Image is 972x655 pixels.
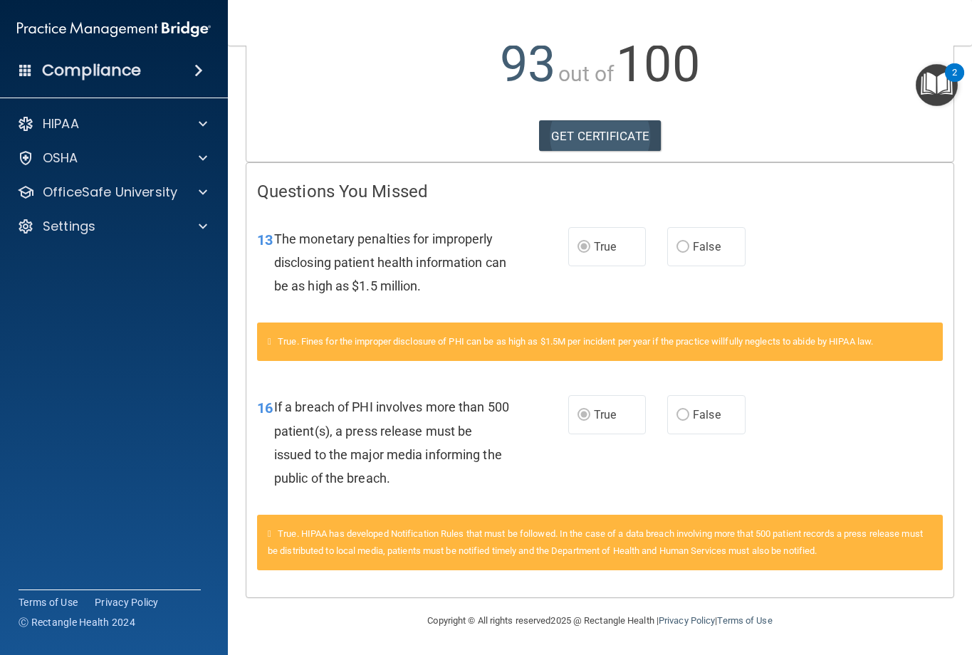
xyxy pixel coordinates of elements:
[257,399,273,416] span: 16
[676,242,689,253] input: False
[274,231,506,293] span: The monetary penalties for improperly disclosing patient health information can be as high as $1....
[578,410,590,421] input: True
[952,73,957,91] div: 2
[43,218,95,235] p: Settings
[500,35,555,93] span: 93
[539,120,661,152] a: GET CERTIFICATE
[717,615,772,626] a: Terms of Use
[17,218,207,235] a: Settings
[17,115,207,132] a: HIPAA
[693,408,721,421] span: False
[578,242,590,253] input: True
[659,615,715,626] a: Privacy Policy
[616,35,699,93] span: 100
[594,240,616,253] span: True
[257,231,273,248] span: 13
[268,528,923,556] span: True. HIPAA has developed Notification Rules that must be followed. In the case of a data breach ...
[95,595,159,609] a: Privacy Policy
[43,184,177,201] p: OfficeSafe University
[278,336,873,347] span: True. Fines for the improper disclosure of PHI can be as high as $1.5M per incident per year if t...
[257,182,943,201] h4: Questions You Missed
[274,399,509,486] span: If a breach of PHI involves more than 500 patient(s), a press release must be issued to the major...
[340,598,860,644] div: Copyright © All rights reserved 2025 @ Rectangle Health | |
[901,557,955,611] iframe: Drift Widget Chat Controller
[558,61,615,86] span: out of
[17,184,207,201] a: OfficeSafe University
[916,64,958,106] button: Open Resource Center, 2 new notifications
[693,240,721,253] span: False
[43,115,79,132] p: HIPAA
[19,615,135,629] span: Ⓒ Rectangle Health 2024
[676,410,689,421] input: False
[42,61,141,80] h4: Compliance
[594,408,616,421] span: True
[17,15,211,43] img: PMB logo
[17,150,207,167] a: OSHA
[19,595,78,609] a: Terms of Use
[43,150,78,167] p: OSHA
